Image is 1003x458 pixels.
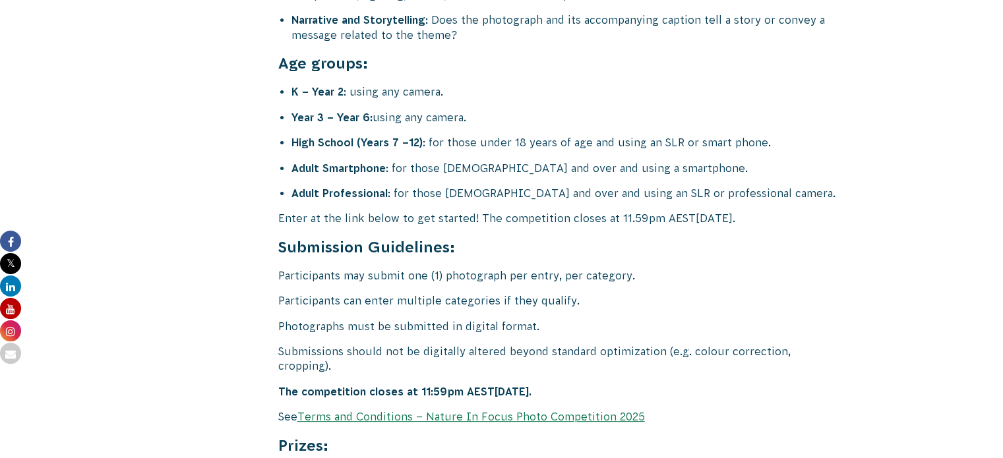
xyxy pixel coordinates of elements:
[291,186,844,200] li: : for those [DEMOGRAPHIC_DATA] and over and using an SLR or professional camera.
[291,136,423,148] strong: High School (Years 7 –12)
[291,13,844,42] li: : Does the photograph and its accompanying caption tell a story or convey a message related to th...
[278,409,844,424] p: See
[278,437,328,454] strong: Prizes:
[291,162,386,174] strong: Adult Smartphone
[291,135,844,150] li: : for those under 18 years of age and using an SLR or smart phone.
[291,86,344,98] strong: K – Year 2
[278,344,844,374] p: Submissions should not be digitally altered beyond standard optimization (e.g. colour correction,...
[291,84,844,99] li: : using any camera.
[291,161,844,175] li: : for those [DEMOGRAPHIC_DATA] and over and using a smartphone.
[297,411,645,422] a: Terms and Conditions – Nature In Focus Photo Competition 2025
[291,14,425,26] strong: Narrative and Storytelling
[278,293,844,308] p: Participants can enter multiple categories if they qualify.
[278,239,455,256] strong: Submission Guidelines:
[278,268,844,283] p: Participants may submit one (1) photograph per entry, per category.
[278,319,844,333] p: Photographs must be submitted in digital format.
[291,111,373,123] strong: Year 3 – Year 6:
[278,386,532,397] strong: The competition closes at 11:59pm AEST[DATE].
[291,187,388,199] strong: Adult Professional
[278,55,368,72] strong: Age groups:
[291,110,844,125] li: using any camera.
[278,211,844,225] p: Enter at the link below to get started! The competition closes at 11.59pm AEST[DATE].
